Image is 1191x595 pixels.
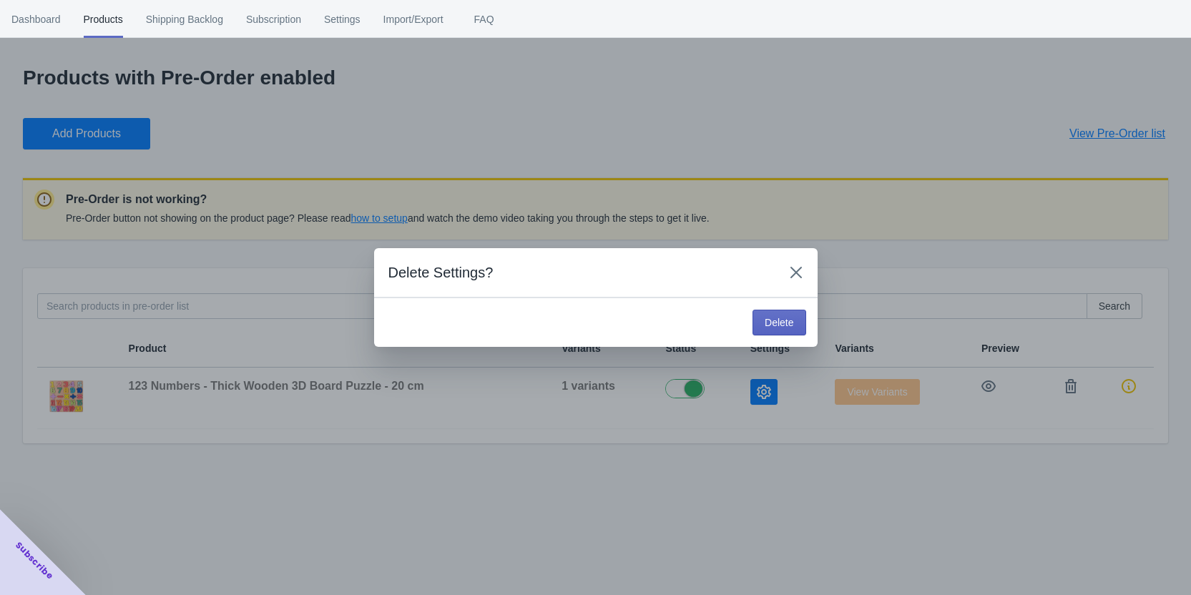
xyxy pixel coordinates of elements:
[246,1,301,38] span: Subscription
[11,1,61,38] span: Dashboard
[84,1,123,38] span: Products
[146,1,223,38] span: Shipping Backlog
[783,260,809,285] button: Close
[765,317,793,328] span: Delete
[466,1,502,38] span: FAQ
[13,539,56,582] span: Subscribe
[753,310,805,335] button: Delete
[383,1,443,38] span: Import/Export
[388,262,769,282] h2: Delete Settings?
[324,1,361,38] span: Settings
